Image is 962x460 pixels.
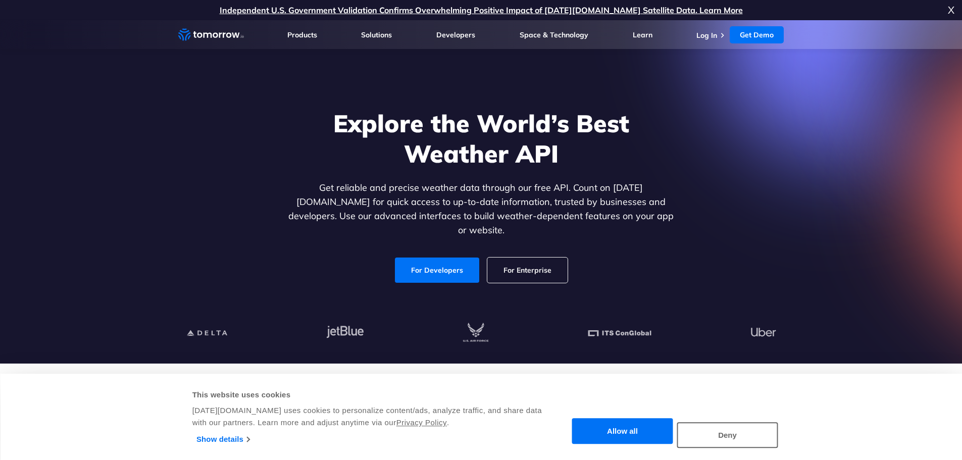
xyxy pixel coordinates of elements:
a: For Developers [395,258,479,283]
button: Deny [677,422,778,448]
a: Log In [696,31,717,40]
a: Privacy Policy [396,418,447,427]
a: Show details [196,432,249,447]
button: Allow all [572,419,673,444]
a: Home link [178,27,244,42]
a: Learn [633,30,652,39]
p: Get reliable and precise weather data through our free API. Count on [DATE][DOMAIN_NAME] for quic... [286,181,676,237]
a: Independent U.S. Government Validation Confirms Overwhelming Positive Impact of [DATE][DOMAIN_NAM... [220,5,743,15]
a: Products [287,30,317,39]
a: Developers [436,30,475,39]
div: [DATE][DOMAIN_NAME] uses cookies to personalize content/ads, analyze traffic, and share data with... [192,404,543,429]
div: This website uses cookies [192,389,543,401]
h1: Explore the World’s Best Weather API [286,108,676,169]
a: Space & Technology [520,30,588,39]
a: For Enterprise [487,258,568,283]
a: Solutions [361,30,392,39]
a: Get Demo [730,26,784,43]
